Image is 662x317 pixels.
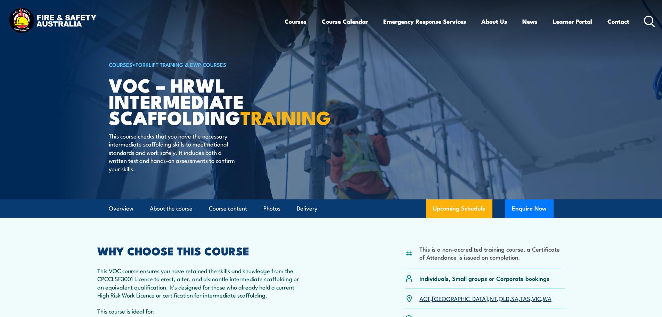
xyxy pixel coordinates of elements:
[553,12,592,31] a: Learner Portal
[481,12,507,31] a: About Us
[109,60,280,69] h6: >
[505,199,554,218] button: Enquire Now
[263,199,280,218] a: Photos
[383,12,466,31] a: Emergency Response Services
[419,245,565,261] li: This is a non-accredited training course, a Certificate of Attendance is issued on completion.
[322,12,368,31] a: Course Calendar
[511,294,518,302] a: SA
[109,61,132,68] a: COURSES
[522,12,538,31] a: News
[136,61,226,68] a: Forklift Training & EWP Courses
[97,267,300,299] p: This VOC course ensures you have retained the skills and knowledge from the CPCCLSF3001 Licence t...
[607,12,629,31] a: Contact
[426,199,492,218] a: Upcoming Schedule
[419,294,430,302] a: ACT
[109,132,236,173] p: This course checks that you have the necessary intermediate scaffolding skills to meet national s...
[419,274,549,282] p: Individuals, Small groups or Corporate bookings
[432,294,488,302] a: [GEOGRAPHIC_DATA]
[419,294,551,302] p: , , , , , , ,
[285,12,307,31] a: Courses
[97,246,300,255] h2: WHY CHOOSE THIS COURSE
[499,294,509,302] a: QLD
[150,199,193,218] a: About the course
[490,294,497,302] a: NT
[209,199,247,218] a: Course content
[109,77,280,125] h1: VOC – HRWL Intermediate Scaffolding
[109,199,133,218] a: Overview
[240,102,331,131] strong: TRAINING
[297,199,317,218] a: Delivery
[532,294,541,302] a: VIC
[543,294,551,302] a: WA
[520,294,530,302] a: TAS
[97,307,300,315] p: This course is ideal for:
